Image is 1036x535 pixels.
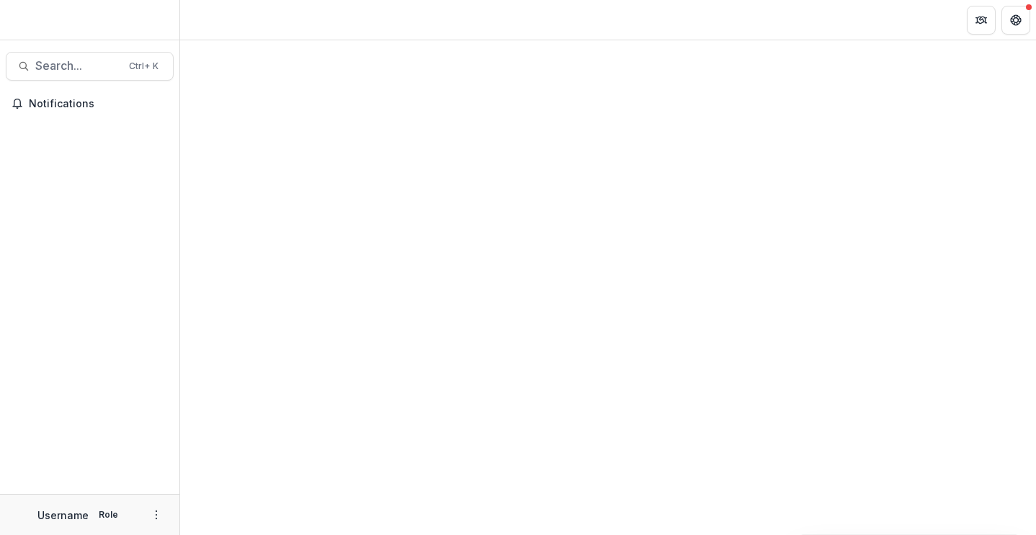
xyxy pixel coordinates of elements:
[6,92,174,115] button: Notifications
[29,98,168,110] span: Notifications
[148,506,165,523] button: More
[37,508,89,523] p: Username
[35,59,120,73] span: Search...
[94,508,122,521] p: Role
[1001,6,1030,35] button: Get Help
[967,6,996,35] button: Partners
[126,58,161,74] div: Ctrl + K
[6,52,174,81] button: Search...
